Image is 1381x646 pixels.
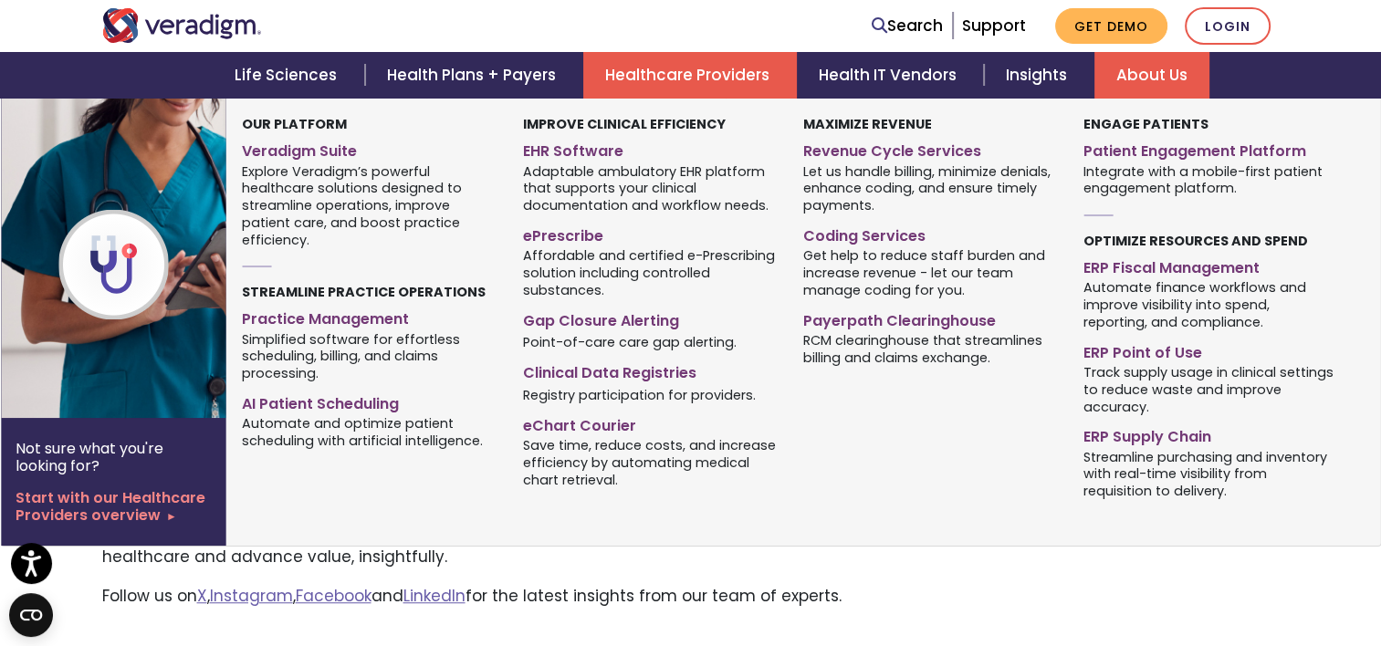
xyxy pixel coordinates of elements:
[523,135,776,161] a: EHR Software
[803,161,1056,214] span: Let us handle billing, minimize denials, enhance coding, and ensure timely payments.
[242,115,347,133] strong: Our Platform
[242,283,486,301] strong: Streamline Practice Operations
[296,585,371,607] a: Facebook
[803,135,1056,161] a: Revenue Cycle Services
[242,329,495,382] span: Simplified software for effortless scheduling, billing, and claims processing.
[102,8,262,43] img: Veradigm logo
[797,52,984,99] a: Health IT Vendors
[1083,421,1336,447] a: ERP Supply Chain
[242,135,495,161] a: Veradigm Suite
[523,246,776,299] span: Affordable and certified e-Prescribing solution including controlled substances.
[1083,278,1336,331] span: Automate finance workflows and improve visibility into spend, reporting, and compliance.
[102,584,848,609] p: Follow us on , , and for the latest insights from our team of experts.
[523,161,776,214] span: Adaptable ambulatory EHR platform that supports your clinical documentation and workflow needs.
[242,303,495,329] a: Practice Management
[242,414,495,450] span: Automate and optimize patient scheduling with artificial intelligence.
[9,593,53,637] button: Open CMP widget
[523,357,776,383] a: Clinical Data Registries
[523,385,756,403] span: Registry participation for providers.
[803,305,1056,331] a: Payerpath Clearinghouse
[1083,337,1336,363] a: ERP Point of Use
[803,220,1056,246] a: Coding Services
[242,161,495,248] span: Explore Veradigm’s powerful healthcare solutions designed to streamline operations, improve patie...
[523,220,776,246] a: ePrescribe
[962,15,1026,36] a: Support
[16,440,212,474] p: Not sure what you're looking for?
[1083,135,1336,161] a: Patient Engagement Platform
[213,52,364,99] a: Life Sciences
[16,489,212,524] a: Start with our Healthcare Providers overview
[523,410,776,436] a: eChart Courier
[872,14,943,38] a: Search
[242,388,495,414] a: AI Patient Scheduling
[984,52,1094,99] a: Insights
[1,99,295,418] img: Healthcare Provider
[583,52,797,99] a: Healthcare Providers
[523,436,776,489] span: Save time, reduce costs, and increase efficiency by automating medical chart retrieval.
[365,52,583,99] a: Health Plans + Payers
[1083,115,1208,133] strong: Engage Patients
[1083,232,1308,250] strong: Optimize Resources and Spend
[1083,362,1336,415] span: Track supply usage in clinical settings to reduce waste and improve accuracy.
[1083,161,1336,197] span: Integrate with a mobile-first patient engagement platform.
[803,246,1056,299] span: Get help to reduce staff burden and increase revenue - let our team manage coding for you.
[1083,252,1336,278] a: ERP Fiscal Management
[803,330,1056,366] span: RCM clearinghouse that streamlines billing and claims exchange.
[523,115,726,133] strong: Improve Clinical Efficiency
[1083,447,1336,500] span: Streamline purchasing and inventory with real-time visibility from requisition to delivery.
[1094,52,1209,99] a: About Us
[803,115,932,133] strong: Maximize Revenue
[403,585,466,607] a: LinkedIn
[523,333,737,351] span: Point-of-care care gap alerting.
[1185,7,1271,45] a: Login
[523,305,776,331] a: Gap Closure Alerting
[1031,516,1359,624] iframe: Drift Chat Widget
[197,585,207,607] a: X
[210,585,293,607] a: Instagram
[1055,8,1167,44] a: Get Demo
